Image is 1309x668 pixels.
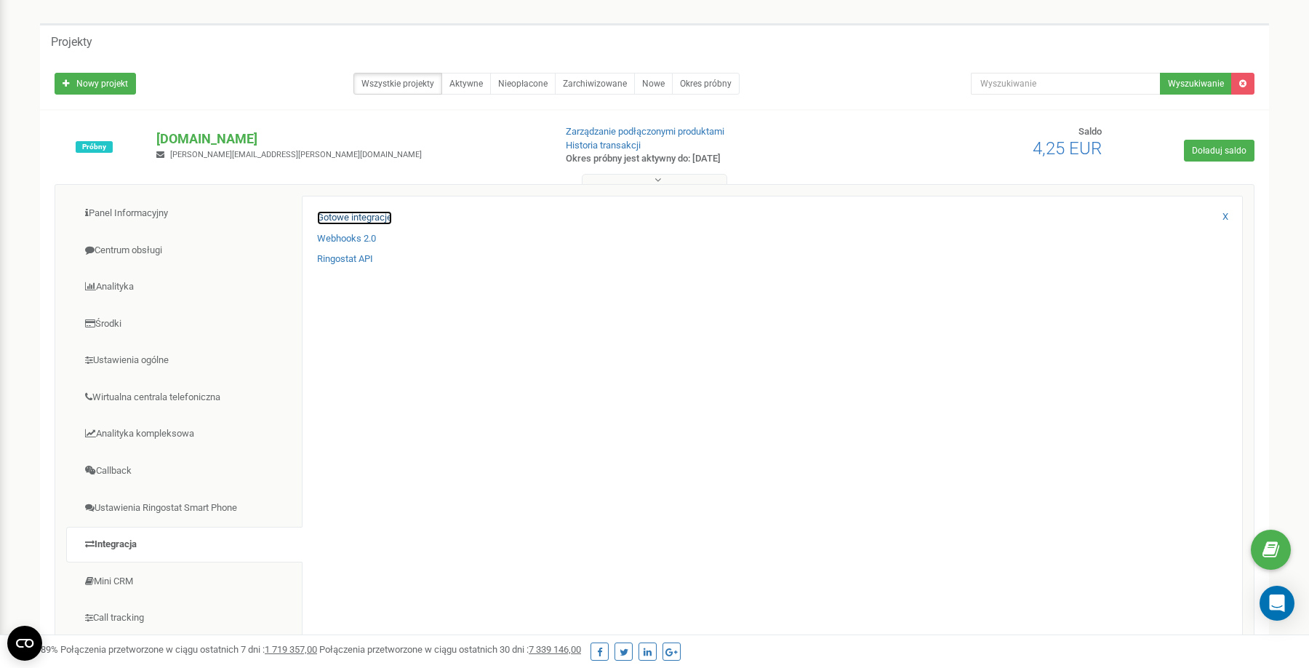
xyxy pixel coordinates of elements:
[66,490,303,526] a: Ustawienia Ringostat Smart Phone
[55,73,136,95] a: Nowy projekt
[441,73,491,95] a: Aktywne
[156,130,542,148] p: [DOMAIN_NAME]
[634,73,673,95] a: Nowe
[66,380,303,415] a: Wirtualna centrala telefoniczna
[170,150,422,159] span: [PERSON_NAME][EMAIL_ADDRESS][PERSON_NAME][DOMAIN_NAME]
[66,233,303,269] a: Centrum obsługi
[529,644,581,655] u: 7 339 146,00
[1160,73,1232,95] button: Wyszukiwanie
[555,73,635,95] a: Zarchiwizowane
[66,527,303,562] a: Integracja
[66,600,303,636] a: Call tracking
[317,211,392,225] a: Gotowe integracje
[66,453,303,489] a: Callback
[353,73,442,95] a: Wszystkie projekty
[672,73,740,95] a: Okres próbny
[1260,586,1294,621] div: Open Intercom Messenger
[51,36,92,49] h5: Projekty
[566,126,724,137] a: Zarządzanie podłączonymi produktami
[66,196,303,231] a: Panel Informacyjny
[76,141,113,153] span: Próbny
[66,416,303,452] a: Analityka kompleksowa
[66,306,303,342] a: Środki
[1222,210,1228,224] a: X
[1033,138,1102,159] span: 4,25 EUR
[265,644,317,655] u: 1 719 357,00
[1078,126,1102,137] span: Saldo
[566,152,849,166] p: Okres próbny jest aktywny do: [DATE]
[566,140,641,151] a: Historia transakcji
[66,564,303,600] a: Mini CRM
[490,73,556,95] a: Nieopłacone
[7,626,42,661] button: Open CMP widget
[317,232,376,246] a: Webhooks 2.0
[60,644,317,655] span: Połączenia przetworzone w ciągu ostatnich 7 dni :
[319,644,581,655] span: Połączenia przetworzone w ciągu ostatnich 30 dni :
[66,269,303,305] a: Analityka
[1184,140,1254,162] a: Doładuj saldo
[971,73,1161,95] input: Wyszukiwanie
[66,343,303,378] a: Ustawienia ogólne
[317,253,373,266] a: Ringostat API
